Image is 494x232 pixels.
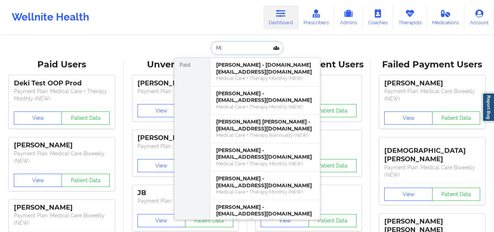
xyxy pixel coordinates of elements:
div: Medical Care + Therapy Monthly (NEW) [216,161,314,167]
div: [PERSON_NAME] [384,79,480,88]
a: Account [464,5,494,29]
button: View [137,214,186,227]
button: View [384,111,433,125]
div: Medical Care + Therapy Monthly (NEW) [216,189,314,195]
p: Payment Plan : Medical Care Biweekly (NEW) [384,88,480,102]
div: Unverified Users [129,59,242,70]
div: [PERSON_NAME] - [EMAIL_ADDRESS][DOMAIN_NAME] [216,204,314,217]
div: [PERSON_NAME] - [EMAIL_ADDRESS][DOMAIN_NAME] [216,147,314,161]
a: Report Bug [482,93,494,122]
p: Payment Plan : Medical Care Biweekly (NEW) [384,164,480,178]
p: Payment Plan : Medical Care Biweekly (NEW) [14,150,110,165]
button: View [14,174,62,187]
button: Patient Data [61,111,110,125]
div: Deki Test OOP Prod [14,79,110,88]
button: Patient Data [309,214,357,227]
div: [PERSON_NAME] [14,203,110,212]
button: View [14,111,62,125]
p: Payment Plan : Unmatched Plan [137,88,233,95]
a: Medications [427,5,465,29]
div: [PERSON_NAME] [137,79,233,88]
div: Medical Care + Therapy Monthly (NEW) [216,75,314,81]
button: Patient Data [309,159,357,172]
a: Prescribers [298,5,335,29]
p: Payment Plan : Unmatched Plan [137,197,233,205]
div: [PERSON_NAME] [137,134,233,142]
button: Patient Data [185,214,233,227]
div: Paid Users [5,59,118,70]
div: Failed Payment Users [376,59,489,70]
div: [DEMOGRAPHIC_DATA][PERSON_NAME] [384,141,480,163]
button: Patient Data [432,111,480,125]
a: Admins [334,5,363,29]
button: View [261,214,309,227]
button: Patient Data [61,174,110,187]
div: [PERSON_NAME] - [EMAIL_ADDRESS][DOMAIN_NAME] [216,90,314,104]
div: Medical Care + Therapy Monthly [216,217,314,224]
div: [PERSON_NAME] - [EMAIL_ADDRESS][DOMAIN_NAME] [216,175,314,189]
div: [PERSON_NAME] - [DOMAIN_NAME][EMAIL_ADDRESS][DOMAIN_NAME] [216,62,314,75]
a: Coaches [363,5,393,29]
button: Patient Data [309,104,357,117]
div: [PERSON_NAME] [14,141,110,150]
div: Medical Care + Therapy Biannually (NEW) [216,132,314,138]
button: View [384,188,433,201]
div: JB [137,189,233,197]
button: View [137,159,186,172]
p: Payment Plan : Medical Care + Therapy Monthly (NEW) [14,88,110,102]
a: Therapists [393,5,427,29]
div: [PERSON_NAME] [PERSON_NAME] - [EMAIL_ADDRESS][DOMAIN_NAME] [216,118,314,132]
p: Payment Plan : Medical Care Biweekly (NEW) [14,212,110,227]
button: Patient Data [432,188,480,201]
button: View [137,104,186,117]
div: Medical Care + Therapy Monthly (NEW) [216,104,314,110]
p: Payment Plan : Unmatched Plan [137,143,233,150]
a: Dashboard [263,5,298,29]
